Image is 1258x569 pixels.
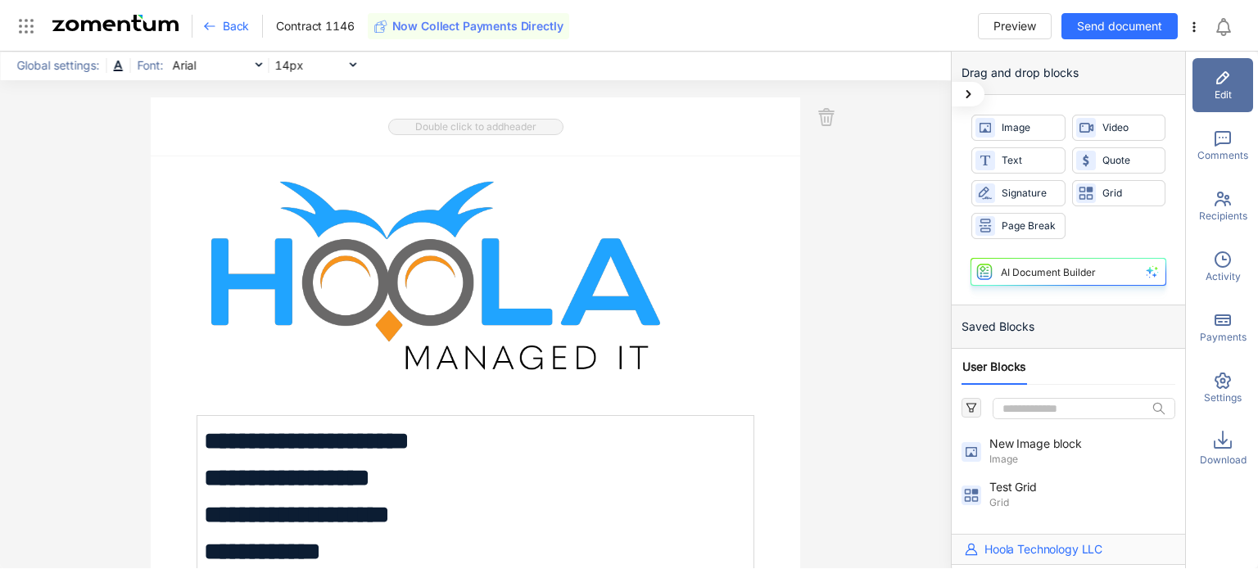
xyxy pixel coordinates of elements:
[971,213,1066,239] div: Page Break
[1199,209,1247,224] span: Recipients
[989,452,1172,467] span: Image
[368,13,570,39] button: Now Collect Payments Directly
[388,119,563,135] span: Double click to add header
[984,541,1102,558] span: Hoola Technology LLC
[952,305,1185,349] div: Saved Blocks
[172,53,262,78] span: Arial
[1072,180,1166,206] div: Grid
[276,18,354,34] span: Contract 1146
[962,398,981,418] button: filter
[1192,422,1253,476] div: Download
[11,56,104,75] span: Global settings:
[1102,186,1158,201] span: Grid
[989,436,1112,452] span: New Image block
[1192,119,1253,173] div: Comments
[1002,219,1057,234] span: Page Break
[1072,115,1166,141] div: Video
[971,147,1066,174] div: Text
[952,476,1185,513] div: Test GridGrid
[1214,7,1247,45] div: Notifications
[1001,266,1096,278] div: AI Document Builder
[966,402,977,413] span: filter
[1200,453,1247,467] span: Download
[223,18,249,34] span: Back
[993,17,1036,35] span: Preview
[1002,186,1057,201] span: Signature
[978,13,1052,39] button: Preview
[1197,148,1248,163] span: Comments
[132,56,168,75] span: Font:
[1102,120,1158,136] span: Video
[392,18,563,34] span: Now Collect Payments Directly
[1072,147,1166,174] div: Quote
[1002,153,1057,169] span: Text
[52,15,179,31] img: Zomentum Logo
[952,432,1185,470] div: New Image blockImage
[1206,269,1241,284] span: Activity
[1061,13,1178,39] button: Send document
[1192,240,1253,294] div: Activity
[1200,330,1247,345] span: Payments
[1102,153,1158,169] span: Quote
[971,115,1066,141] div: Image
[971,180,1066,206] div: Signature
[1192,179,1253,233] div: Recipients
[962,359,1026,375] span: User Blocks
[274,53,356,78] span: 14px
[1077,17,1162,35] span: Send document
[1204,391,1242,405] span: Settings
[1192,361,1253,415] div: Settings
[1215,88,1232,102] span: Edit
[989,495,1172,510] span: Grid
[989,479,1112,495] span: Test Grid
[1002,120,1057,136] span: Image
[952,52,1185,95] div: Drag and drop blocks
[1192,58,1253,112] div: Edit
[1192,300,1253,354] div: Payments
